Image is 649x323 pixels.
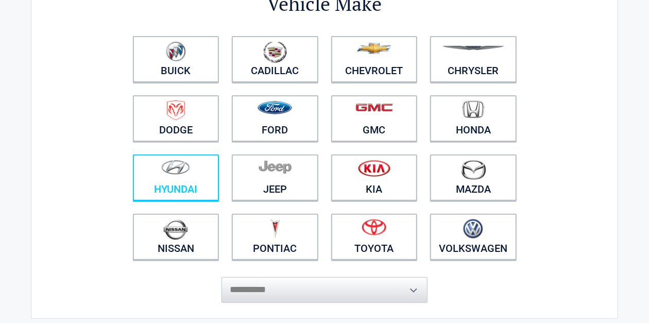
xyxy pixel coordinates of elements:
img: dodge [167,100,185,121]
img: ford [258,101,292,114]
img: buick [166,41,186,62]
img: nissan [163,219,188,240]
img: volkswagen [463,219,483,239]
img: cadillac [263,41,287,63]
a: Toyota [331,214,418,260]
img: mazda [460,160,486,180]
a: Cadillac [232,36,318,82]
a: Mazda [430,155,517,201]
a: Jeep [232,155,318,201]
a: Buick [133,36,219,82]
a: Pontiac [232,214,318,260]
a: Nissan [133,214,219,260]
img: pontiac [270,219,280,239]
img: honda [463,100,484,118]
a: Dodge [133,95,219,142]
a: GMC [331,95,418,142]
img: kia [358,160,390,177]
img: jeep [259,160,292,174]
img: chevrolet [357,43,391,54]
img: hyundai [161,160,190,175]
a: Chrysler [430,36,517,82]
a: Hyundai [133,155,219,201]
a: Volkswagen [430,214,517,260]
img: toyota [362,219,386,235]
img: gmc [355,103,393,112]
a: Kia [331,155,418,201]
a: Chevrolet [331,36,418,82]
a: Ford [232,95,318,142]
a: Honda [430,95,517,142]
img: chrysler [442,46,505,50]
